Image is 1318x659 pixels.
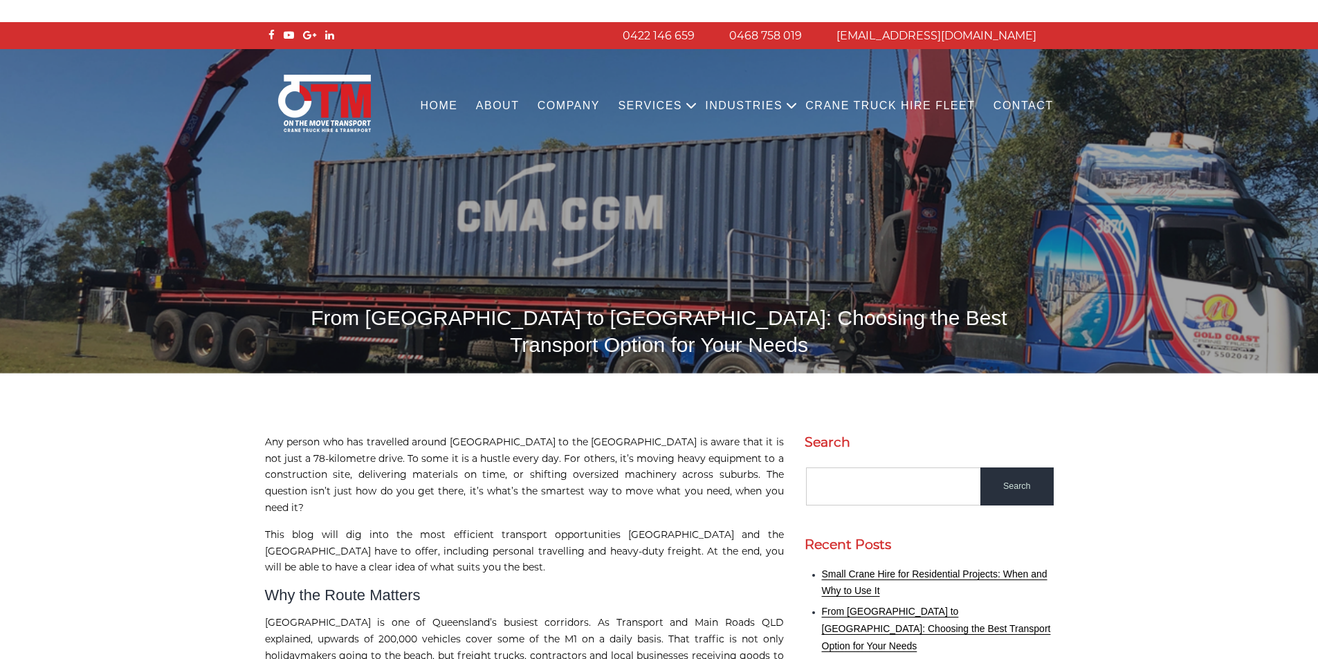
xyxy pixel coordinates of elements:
a: From [GEOGRAPHIC_DATA] to [GEOGRAPHIC_DATA]: Choosing the Best Transport Option for Your Needs [822,606,1051,651]
img: Otmtransport [275,73,374,133]
h2: Why the Route Matters [265,586,784,604]
a: Crane Truck Hire Fleet [796,87,985,125]
a: COMPANY [529,87,610,125]
a: [EMAIL_ADDRESS][DOMAIN_NAME] [836,29,1036,42]
a: About [467,87,529,125]
a: Small Crane Hire for Residential Projects: When and Why to Use It [822,568,1047,597]
h1: From [GEOGRAPHIC_DATA] to [GEOGRAPHIC_DATA]: Choosing the Best Transport Option for Your Needs [265,304,1054,358]
a: 0422 146 659 [623,29,695,42]
a: Home [411,87,466,125]
p: This blog will dig into the most efficient transport opportunities [GEOGRAPHIC_DATA] and the [GEO... [265,527,784,576]
a: Services [609,87,691,125]
p: Any person who has travelled around [GEOGRAPHIC_DATA] to the [GEOGRAPHIC_DATA] is aware that it i... [265,434,784,517]
h2: Search [805,434,1054,450]
input: Search [980,467,1054,505]
a: Contact [985,87,1063,125]
h2: Recent Posts [805,537,1054,553]
a: 0468 758 019 [729,29,802,42]
a: Industries [696,87,791,125]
